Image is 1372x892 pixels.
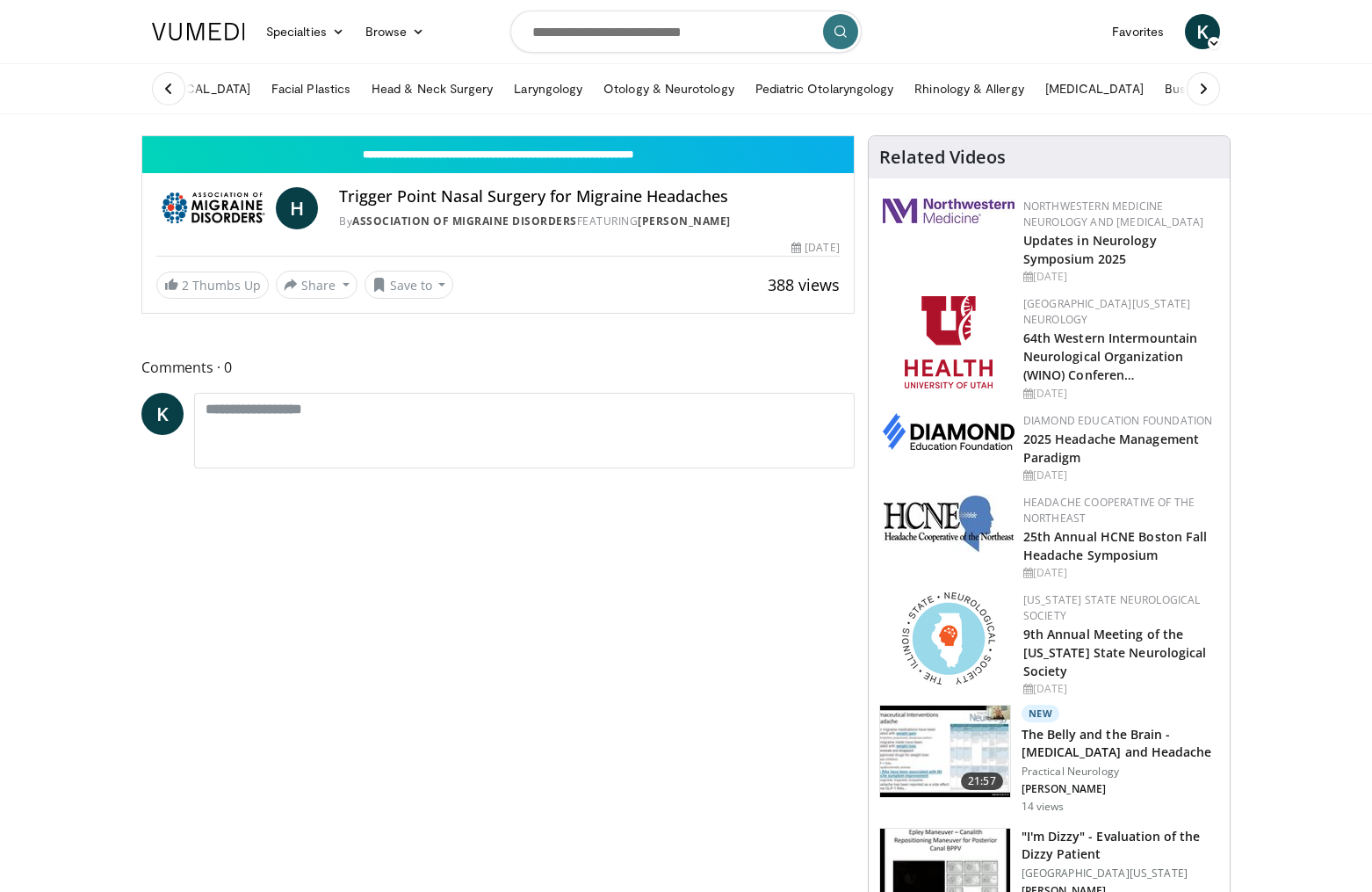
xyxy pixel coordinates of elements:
a: Headache Cooperative of the Northeast [1023,495,1195,526]
a: [GEOGRAPHIC_DATA][US_STATE] Neurology [1023,296,1191,327]
a: 9th Annual Meeting of the [US_STATE] State Neurological Society [1023,626,1207,679]
p: Practical Neurology [1022,765,1219,779]
a: [MEDICAL_DATA] [1035,71,1154,106]
p: 14 views [1022,800,1065,814]
div: By FEATURING [339,214,840,229]
h3: "I'm Dizzy" - Evaluation of the Dizzy Patient [1022,828,1219,863]
h3: The Belly and the Brain - [MEDICAL_DATA] and Headache [1022,726,1219,761]
a: H [276,187,318,229]
a: Association of Migraine Disorders [352,214,577,228]
img: d0406666-9e5f-4b94-941b-f1257ac5ccaf.png.150x105_q85_autocrop_double_scale_upscale_version-0.2.png [883,413,1015,450]
a: 21:57 New The Belly and the Brain - [MEDICAL_DATA] and Headache Practical Neurology [PERSON_NAME]... [879,705,1219,814]
img: f6362829-b0a3-407d-a044-59546adfd345.png.150x105_q85_autocrop_double_scale_upscale_version-0.2.png [905,296,993,388]
img: 6c52f715-17a6-4da1-9b6c-8aaf0ffc109f.jpg.150x105_q85_autocrop_double_scale_upscale_version-0.2.jpg [883,495,1015,553]
img: 71a8b48c-8850-4916-bbdd-e2f3ccf11ef9.png.150x105_q85_autocrop_double_scale_upscale_version-0.2.png [902,592,995,685]
a: [US_STATE] State Neurological Society [1023,592,1201,623]
a: Business [1154,71,1244,106]
a: K [1185,14,1220,49]
img: VuMedi Logo [152,23,245,40]
span: 388 views [768,274,840,295]
a: Facial Plastics [261,71,361,106]
a: 2025 Headache Management Paradigm [1023,431,1199,466]
div: [DATE] [1023,468,1216,483]
img: 2a462fb6-9365-492a-ac79-3166a6f924d8.png.150x105_q85_autocrop_double_scale_upscale_version-0.2.jpg [883,199,1015,223]
span: 21:57 [961,772,1003,790]
a: Updates in Neurology Symposium 2025 [1023,232,1157,267]
div: [DATE] [1023,269,1216,285]
span: 2 [182,277,189,294]
a: Head & Neck Surgery [361,71,503,106]
a: Otology & Neurotology [593,71,744,106]
a: K [141,393,184,435]
a: Browse [355,14,436,49]
span: Comments 0 [141,356,855,379]
a: Favorites [1101,14,1174,49]
img: 2add182d-a459-4153-ba0b-c2307ce8b547.150x105_q85_crop-smart_upscale.jpg [880,706,1010,797]
h4: Related Videos [879,147,1006,168]
h4: Trigger Point Nasal Surgery for Migraine Headaches [339,187,840,207]
a: 64th Western Intermountain Neurological Organization (WINO) Conferen… [1023,330,1198,383]
p: [PERSON_NAME] [1022,782,1219,796]
button: Share [276,271,357,299]
a: Northwestern Medicine Neurology and [MEDICAL_DATA] [1023,199,1204,229]
a: [PERSON_NAME] [638,214,731,228]
div: [DATE] [1023,386,1216,402]
a: Pediatric Otolaryngology [745,71,905,106]
p: [GEOGRAPHIC_DATA][US_STATE] [1022,867,1219,881]
div: [DATE] [791,240,839,256]
div: [DATE] [1023,681,1216,697]
a: Diamond Education Foundation [1023,413,1213,428]
img: Association of Migraine Disorders [156,187,269,229]
a: Laryngology [503,71,593,106]
a: 25th Annual HCNE Boston Fall Headache Symposium [1023,528,1208,563]
a: Specialties [256,14,355,49]
p: New [1022,705,1060,722]
div: [DATE] [1023,565,1216,581]
button: Save to [365,271,454,299]
a: 2 Thumbs Up [156,272,269,299]
a: Rhinology & Allergy [904,71,1034,106]
input: Search topics, interventions [510,11,862,53]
